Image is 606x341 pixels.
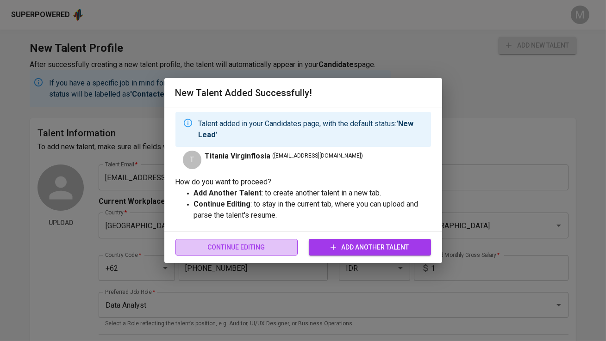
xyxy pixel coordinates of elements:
[316,242,424,253] span: Add Another Talent
[199,118,424,140] p: Talent added in your Candidates page, with the default status:
[199,119,414,139] strong: 'New Lead'
[205,151,271,162] span: Titania Virginflosia
[183,151,201,169] div: T
[309,239,431,256] button: Add Another Talent
[194,188,431,199] p: : to create another talent in a new tab.
[194,199,431,221] p: : to stay in the current tab, where you can upload and parse the talent's resume.
[175,85,431,100] h6: New Talent Added Successfully!
[194,189,262,197] strong: Add Another Talent
[183,242,290,253] span: Continue Editing
[175,177,431,188] p: How do you want to proceed?
[194,200,251,208] strong: Continue Editing
[175,239,298,256] button: Continue Editing
[273,152,363,161] span: ( [EMAIL_ADDRESS][DOMAIN_NAME] )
